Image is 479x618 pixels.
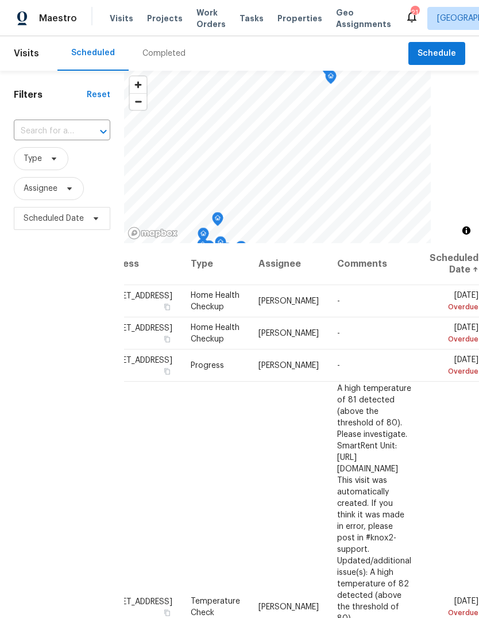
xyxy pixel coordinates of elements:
span: Home Health Checkup [191,324,239,343]
div: Map marker [212,212,223,230]
span: Projects [147,13,183,24]
span: Maestro [39,13,77,24]
span: Assignee [24,183,57,194]
th: Comments [328,243,420,285]
span: [DATE] [430,597,478,618]
a: Mapbox homepage [128,227,178,240]
span: [PERSON_NAME] [258,362,319,370]
th: Type [181,243,249,285]
span: Zoom out [130,94,146,110]
canvas: Map [124,71,431,243]
span: Toggle attribution [463,224,470,237]
span: Visits [14,41,39,66]
span: Properties [277,13,322,24]
div: Map marker [203,240,215,258]
div: Scheduled [71,47,115,59]
span: [PERSON_NAME] [258,329,319,337]
span: [STREET_ADDRESS] [101,597,172,605]
th: Address [100,243,181,285]
span: Visits [110,13,133,24]
span: [DATE] [430,291,478,313]
button: Schedule [408,42,465,66]
button: Zoom out [130,93,146,110]
button: Open [95,124,111,140]
th: Scheduled Date ↑ [420,243,479,285]
th: Assignee [249,243,328,285]
span: [PERSON_NAME] [258,297,319,305]
span: Type [24,153,42,164]
span: Temperature Check [191,597,240,616]
div: Map marker [325,70,337,88]
span: Scheduled Date [24,213,84,224]
div: Map marker [197,239,208,256]
button: Copy Address [162,366,172,377]
span: Work Orders [196,7,226,30]
h1: Filters [14,89,87,101]
div: Reset [87,89,110,101]
div: Map marker [215,236,226,254]
span: - [337,297,340,305]
button: Copy Address [162,302,172,312]
input: Search for an address... [14,122,78,140]
div: Completed [142,48,186,59]
span: Home Health Checkup [191,291,239,311]
div: Overdue [430,366,478,377]
span: Tasks [239,14,264,22]
div: Map marker [221,243,233,260]
div: 21 [411,7,419,18]
button: Copy Address [162,607,172,617]
div: Overdue [430,301,478,313]
button: Zoom in [130,76,146,93]
div: Map marker [322,62,333,80]
span: [DATE] [430,356,478,377]
button: Toggle attribution [459,224,473,237]
span: [STREET_ADDRESS] [101,324,172,332]
span: Schedule [418,47,456,61]
span: [PERSON_NAME] [258,602,319,611]
span: - [337,362,340,370]
span: [STREET_ADDRESS] [101,292,172,300]
span: [DATE] [430,324,478,345]
div: Map marker [235,241,247,259]
button: Copy Address [162,334,172,344]
span: Geo Assignments [336,7,391,30]
span: Progress [191,362,224,370]
span: [STREET_ADDRESS] [101,356,172,364]
div: Overdue [430,607,478,618]
span: - [337,329,340,337]
div: Map marker [198,228,209,245]
div: Map marker [234,242,246,260]
div: Overdue [430,333,478,345]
